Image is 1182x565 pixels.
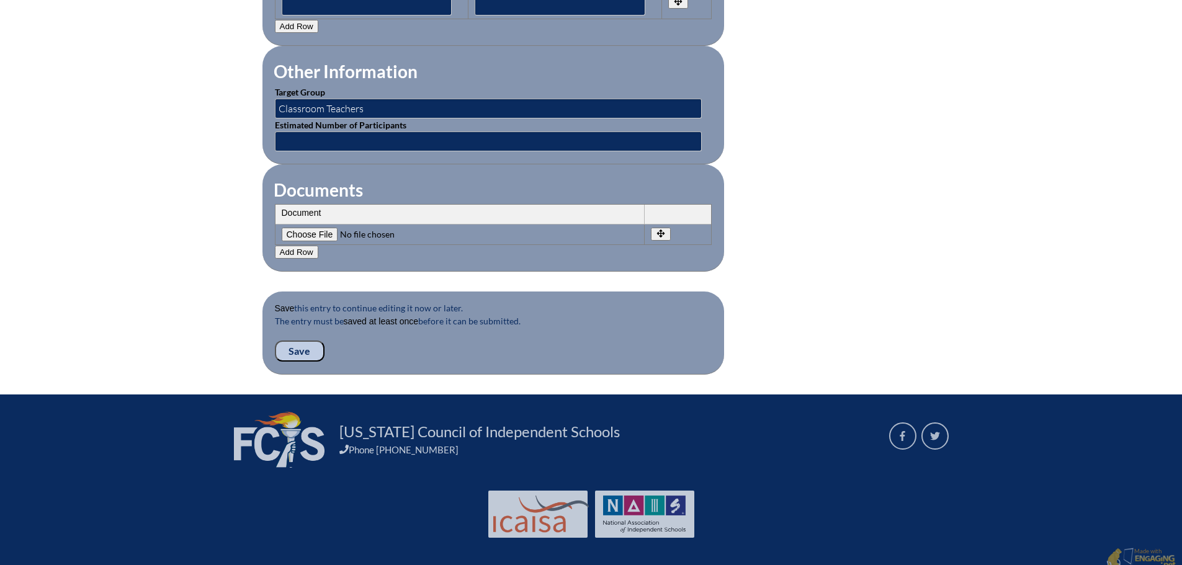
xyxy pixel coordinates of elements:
[275,340,325,362] input: Save
[493,496,589,533] img: Int'l Council Advancing Independent School Accreditation logo
[339,444,874,455] div: Phone [PHONE_NUMBER]
[234,412,325,468] img: FCIS_logo_white
[275,205,645,225] th: Document
[275,120,406,130] label: Estimated Number of Participants
[272,179,364,200] legend: Documents
[334,422,625,442] a: [US_STATE] Council of Independent Schools
[275,20,318,33] button: Add Row
[275,314,712,340] p: The entry must be before it can be submitted.
[272,61,419,82] legend: Other Information
[275,87,325,97] label: Target Group
[344,316,419,326] b: saved at least once
[603,496,686,533] img: NAIS Logo
[275,303,295,313] b: Save
[275,246,318,259] button: Add Row
[275,301,712,314] p: this entry to continue editing it now or later.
